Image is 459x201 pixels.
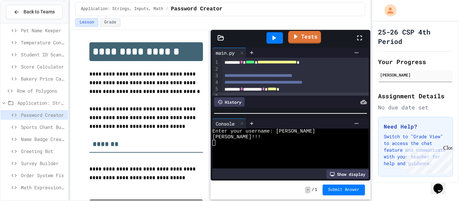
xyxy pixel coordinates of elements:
button: Grade [100,18,121,27]
div: main.py [212,49,238,56]
p: Switch to "Grade View" to access the chat feature and communicate with your teacher for help and ... [384,133,447,167]
span: Score Calculator [21,63,65,70]
span: Pet Name Keeper [21,27,65,34]
span: Name Badge Creator [21,136,65,143]
div: 1 [212,59,219,66]
button: Lesson [75,18,98,27]
div: [PERSON_NAME] [380,72,451,78]
h2: Your Progress [378,57,453,66]
div: Console [212,120,238,127]
span: Greeting Bot [21,148,65,155]
div: 2 [212,66,219,72]
span: [PERSON_NAME]!!! [212,134,261,140]
div: Chat with us now!Close [3,3,46,43]
span: 1 [315,187,317,193]
span: Password Creator [21,111,65,118]
span: Survey Builder [21,160,65,167]
div: Console [212,118,246,129]
div: No due date set [378,103,453,111]
span: Temperature Converter [21,39,65,46]
span: Row of Polygons [17,87,65,94]
div: History [214,97,245,107]
span: Enter your username: [PERSON_NAME] [212,129,315,134]
iframe: chat widget [403,145,452,173]
h2: Assignment Details [378,91,453,101]
a: Tests [288,31,321,44]
span: Student ID Scanner [21,51,65,58]
span: Sports Chant Builder [21,123,65,131]
button: Submit Answer [323,185,365,195]
div: Show display [326,169,369,179]
div: main.py [212,48,246,58]
span: Back to Teams [24,8,55,15]
span: / [166,6,168,12]
span: Application: Strings, Inputs, Math [81,6,163,12]
span: Order System Fix [21,172,65,179]
span: Bakery Price Calculator [21,75,65,82]
div: 5 [212,86,219,93]
iframe: chat widget [431,174,452,194]
span: Submit Answer [328,187,360,193]
span: Application: Strings, Inputs, Math [17,99,65,106]
h1: 25-26 CSP 4th Period [378,27,453,46]
span: Password Creator [171,5,223,13]
div: 3 [212,72,219,79]
span: - [305,187,310,193]
div: 4 [212,79,219,86]
button: Back to Teams [6,5,62,19]
div: 6 [212,93,219,99]
div: My Account [377,3,398,18]
span: Math Expression Debugger [21,184,65,191]
h3: Need Help? [384,122,447,131]
span: / [312,187,314,193]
